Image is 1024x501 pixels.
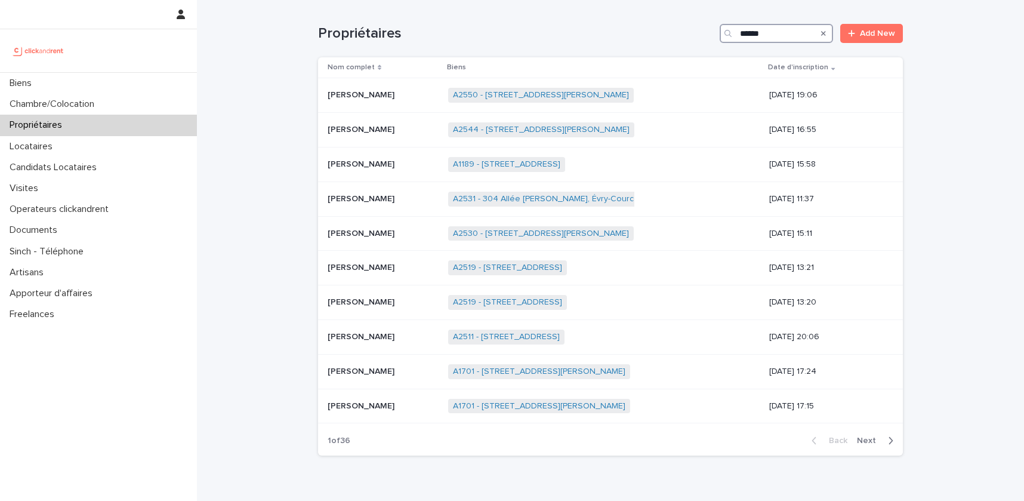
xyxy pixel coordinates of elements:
[328,157,397,170] p: [PERSON_NAME]
[318,285,903,320] tr: [PERSON_NAME][PERSON_NAME] A2519 - [STREET_ADDRESS] [DATE] 13:20
[453,332,560,342] a: A2511 - [STREET_ADDRESS]
[318,113,903,147] tr: [PERSON_NAME][PERSON_NAME] A2544 - [STREET_ADDRESS][PERSON_NAME] [DATE] 16:55
[328,260,397,273] p: [PERSON_NAME]
[860,29,895,38] span: Add New
[5,162,106,173] p: Candidats Locataires
[769,263,884,273] p: [DATE] 13:21
[852,435,903,446] button: Next
[453,263,562,273] a: A2519 - [STREET_ADDRESS]
[769,229,884,239] p: [DATE] 15:11
[5,204,118,215] p: Operateurs clickandrent
[769,367,884,377] p: [DATE] 17:24
[5,183,48,194] p: Visites
[328,364,397,377] p: [PERSON_NAME]
[318,216,903,251] tr: [PERSON_NAME][PERSON_NAME] A2530 - [STREET_ADDRESS][PERSON_NAME] [DATE] 15:11
[5,225,67,236] p: Documents
[328,122,397,135] p: [PERSON_NAME]
[720,24,833,43] input: Search
[453,401,625,411] a: A1701 - [STREET_ADDRESS][PERSON_NAME]
[318,182,903,216] tr: [PERSON_NAME][PERSON_NAME] A2531 - 304 Allée [PERSON_NAME], Évry-Courcouronnes 91000 [DATE] 11:37
[453,229,629,239] a: A2530 - [STREET_ADDRESS][PERSON_NAME]
[453,194,698,204] a: A2531 - 304 Allée [PERSON_NAME], Évry-Courcouronnes 91000
[5,119,72,131] p: Propriétaires
[318,25,715,42] h1: Propriétaires
[5,288,102,299] p: Apporteur d'affaires
[769,194,884,204] p: [DATE] 11:37
[447,61,466,74] p: Biens
[769,401,884,411] p: [DATE] 17:15
[318,389,903,423] tr: [PERSON_NAME][PERSON_NAME] A1701 - [STREET_ADDRESS][PERSON_NAME] [DATE] 17:15
[318,426,360,456] p: 1 of 36
[5,246,93,257] p: Sinch - Téléphone
[5,141,62,152] p: Locataires
[318,78,903,113] tr: [PERSON_NAME][PERSON_NAME] A2550 - [STREET_ADDRESS][PERSON_NAME] [DATE] 19:06
[318,147,903,182] tr: [PERSON_NAME][PERSON_NAME] A1189 - [STREET_ADDRESS] [DATE] 15:58
[769,90,884,100] p: [DATE] 19:06
[453,159,560,170] a: A1189 - [STREET_ADDRESS]
[453,125,630,135] a: A2544 - [STREET_ADDRESS][PERSON_NAME]
[328,330,397,342] p: [PERSON_NAME]
[453,367,625,377] a: A1701 - [STREET_ADDRESS][PERSON_NAME]
[318,251,903,285] tr: [PERSON_NAME][PERSON_NAME] A2519 - [STREET_ADDRESS] [DATE] 13:21
[5,309,64,320] p: Freelances
[822,437,847,445] span: Back
[328,399,397,411] p: [PERSON_NAME]
[453,90,629,100] a: A2550 - [STREET_ADDRESS][PERSON_NAME]
[328,295,397,308] p: [PERSON_NAME]
[5,78,41,89] p: Biens
[769,159,884,170] p: [DATE] 15:58
[802,435,852,446] button: Back
[328,61,375,74] p: Nom complet
[328,88,397,100] p: [PERSON_NAME]
[318,354,903,389] tr: [PERSON_NAME][PERSON_NAME] A1701 - [STREET_ADDRESS][PERSON_NAME] [DATE] 17:24
[328,226,397,239] p: [PERSON_NAME]
[857,437,883,445] span: Next
[768,61,828,74] p: Date d'inscription
[318,319,903,354] tr: [PERSON_NAME][PERSON_NAME] A2511 - [STREET_ADDRESS] [DATE] 20:06
[769,125,884,135] p: [DATE] 16:55
[10,39,67,63] img: UCB0brd3T0yccxBKYDjQ
[5,99,104,110] p: Chambre/Colocation
[328,192,397,204] p: [PERSON_NAME]
[769,297,884,308] p: [DATE] 13:20
[840,24,903,43] a: Add New
[769,332,884,342] p: [DATE] 20:06
[453,297,562,308] a: A2519 - [STREET_ADDRESS]
[5,267,53,278] p: Artisans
